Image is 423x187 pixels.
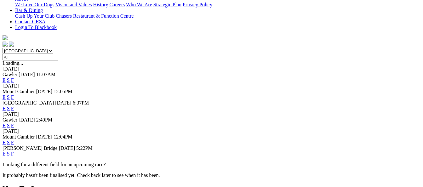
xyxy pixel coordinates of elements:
span: 5:22PM [76,145,93,151]
a: F [11,106,14,111]
a: Who We Are [126,2,152,7]
span: [DATE] [59,145,75,151]
a: E [3,94,6,100]
img: facebook.svg [3,42,8,47]
a: E [3,123,6,128]
a: E [3,106,6,111]
span: [GEOGRAPHIC_DATA] [3,100,54,105]
a: E [3,77,6,83]
input: Select date [3,54,58,60]
div: [DATE] [3,83,420,89]
span: 6:37PM [73,100,89,105]
a: S [7,77,10,83]
a: F [11,77,14,83]
div: About [15,2,420,8]
a: Bar & Dining [15,8,43,13]
div: [DATE] [3,111,420,117]
a: S [7,123,10,128]
span: [PERSON_NAME] Bridge [3,145,58,151]
span: Gawler [3,117,17,122]
a: F [11,123,14,128]
span: Loading... [3,60,23,66]
a: History [93,2,108,7]
span: [DATE] [55,100,71,105]
a: Privacy Policy [183,2,212,7]
a: Login To Blackbook [15,25,57,30]
a: Strategic Plan [153,2,181,7]
span: [DATE] [36,89,53,94]
p: Looking for a different field for an upcoming race? [3,162,420,167]
span: 11:07AM [36,72,56,77]
partial: It probably hasn't been finalised yet. Check back later to see when it has been. [3,173,160,178]
span: [DATE] [19,117,35,122]
a: F [11,140,14,145]
a: S [7,140,10,145]
a: F [11,94,14,100]
div: [DATE] [3,128,420,134]
span: 2:49PM [36,117,53,122]
img: twitter.svg [9,42,14,47]
a: S [7,151,10,156]
div: Bar & Dining [15,13,420,19]
a: E [3,151,6,156]
a: F [11,151,14,156]
a: Contact GRSA [15,19,45,24]
img: logo-grsa-white.png [3,35,8,40]
a: Careers [109,2,125,7]
a: Vision and Values [55,2,92,7]
a: E [3,140,6,145]
a: Cash Up Your Club [15,13,54,19]
span: [DATE] [19,72,35,77]
a: We Love Our Dogs [15,2,54,7]
span: 12:04PM [54,134,72,139]
a: Chasers Restaurant & Function Centre [56,13,134,19]
a: S [7,106,10,111]
span: 12:05PM [54,89,72,94]
span: Mount Gambier [3,89,35,94]
span: Gawler [3,72,17,77]
div: [DATE] [3,66,420,72]
span: [DATE] [36,134,53,139]
span: Mount Gambier [3,134,35,139]
a: S [7,94,10,100]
